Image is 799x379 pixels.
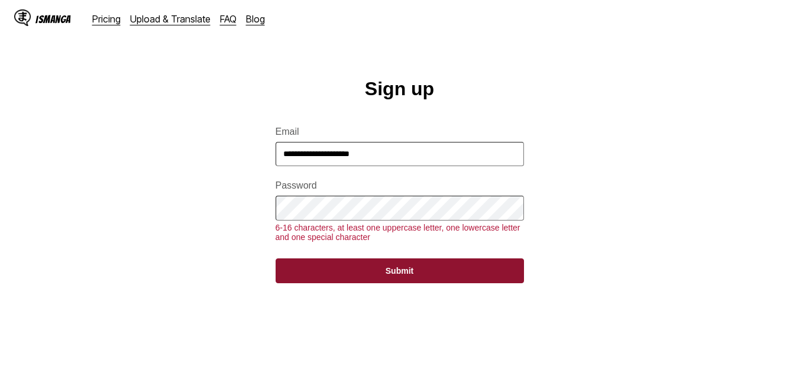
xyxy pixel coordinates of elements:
[276,127,524,137] label: Email
[35,14,71,25] div: IsManga
[220,13,237,25] a: FAQ
[92,13,121,25] a: Pricing
[14,9,31,26] img: IsManga Logo
[276,180,524,191] label: Password
[246,13,265,25] a: Blog
[276,258,524,283] button: Submit
[130,13,211,25] a: Upload & Translate
[276,223,524,242] div: 6-16 characters, at least one uppercase letter, one lowercase letter and one special character
[14,9,92,28] a: IsManga LogoIsManga
[365,78,434,100] h1: Sign up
